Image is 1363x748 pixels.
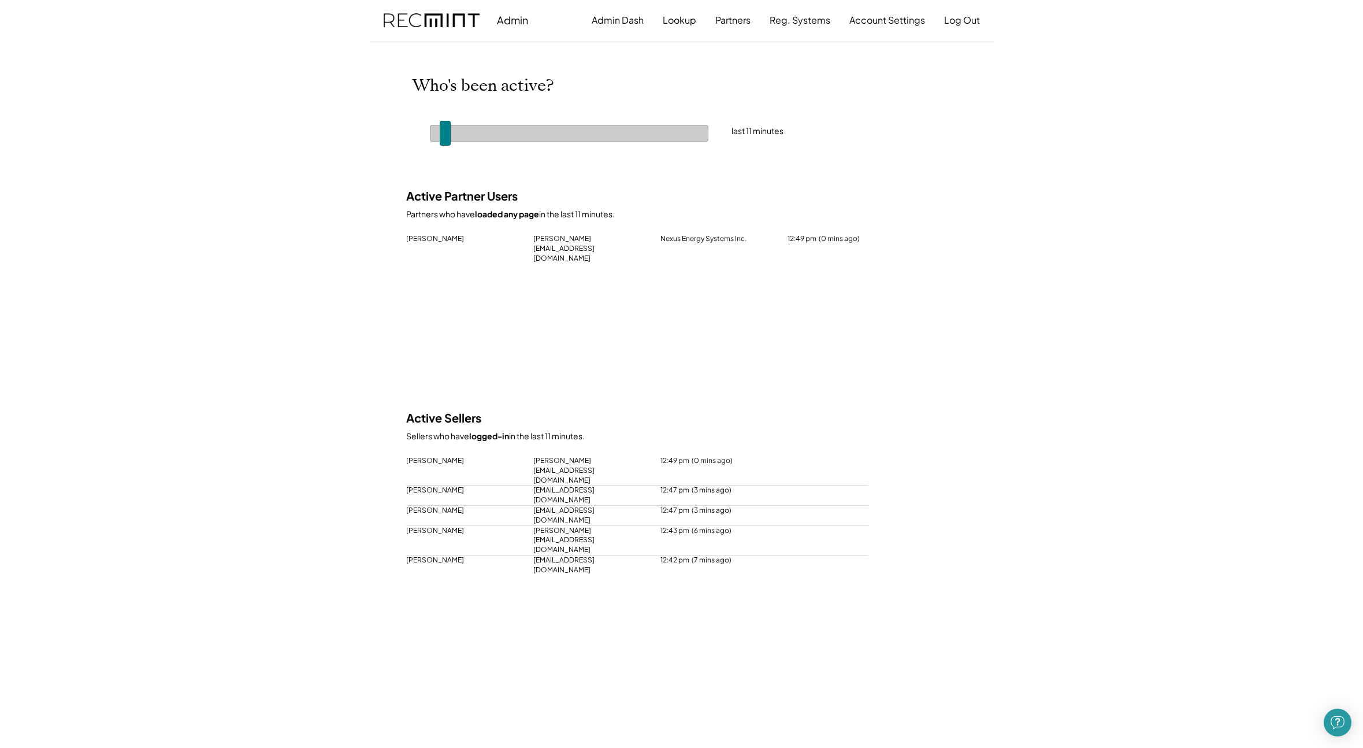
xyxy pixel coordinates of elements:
button: Log Out [944,9,980,32]
div: [EMAIL_ADDRESS][DOMAIN_NAME] [533,486,649,505]
div: Admin [497,13,528,27]
div: Active Sellers [406,410,562,426]
div: last 11 minutes [731,125,845,137]
strong: logged-in [469,431,509,441]
div: [PERSON_NAME] [406,234,522,244]
div: [PERSON_NAME] [406,526,522,536]
div: Open Intercom Messenger [1324,709,1351,736]
div: 12:47 pm (3 mins ago) [660,506,776,516]
button: Lookup [663,9,696,32]
div: [PERSON_NAME] [406,456,522,466]
div: 12:42 pm (7 mins ago) [660,556,776,565]
div: Sellers who have in the last 11 minutes. [406,431,949,442]
div: [PERSON_NAME][EMAIL_ADDRESS][DOMAIN_NAME] [533,526,649,555]
button: Reg. Systems [770,9,830,32]
div: [EMAIL_ADDRESS][DOMAIN_NAME] [533,506,649,525]
div: 12:43 pm (6 mins ago) [660,526,776,536]
button: Account Settings [849,9,925,32]
img: recmint-logotype%403x.png [384,13,480,28]
div: [PERSON_NAME] [406,556,522,565]
button: Admin Dash [592,9,644,32]
div: Who's been active? [413,76,598,96]
strong: loaded any page [475,209,539,219]
div: Partners who have in the last 11 minutes. [406,209,949,220]
div: [PERSON_NAME][EMAIL_ADDRESS][DOMAIN_NAME] [533,234,649,263]
div: [PERSON_NAME] [406,506,522,516]
div: [PERSON_NAME][EMAIL_ADDRESS][DOMAIN_NAME] [533,456,649,485]
div: [EMAIL_ADDRESS][DOMAIN_NAME] [533,556,649,575]
div: 12:47 pm (3 mins ago) [660,486,776,495]
div: 12:49 pm (0 mins ago) [788,234,903,244]
div: Active Partner Users [406,188,562,204]
div: 12:49 pm (0 mins ago) [660,456,776,466]
div: Nexus Energy Systems Inc. [660,234,776,244]
button: Partners [715,9,751,32]
div: [PERSON_NAME] [406,486,522,495]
